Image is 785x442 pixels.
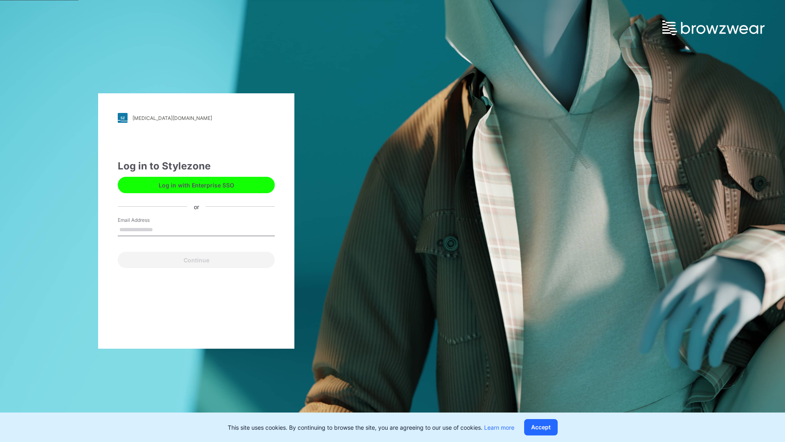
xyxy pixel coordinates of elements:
[524,419,558,435] button: Accept
[118,216,175,224] label: Email Address
[118,113,275,123] a: [MEDICAL_DATA][DOMAIN_NAME]
[118,177,275,193] button: Log in with Enterprise SSO
[132,115,212,121] div: [MEDICAL_DATA][DOMAIN_NAME]
[484,424,514,431] a: Learn more
[118,113,128,123] img: stylezone-logo.562084cfcfab977791bfbf7441f1a819.svg
[228,423,514,432] p: This site uses cookies. By continuing to browse the site, you are agreeing to our use of cookies.
[118,159,275,174] div: Log in to Stylezone
[662,20,765,35] img: browzwear-logo.e42bd6dac1945053ebaf764b6aa21510.svg
[187,202,206,211] div: or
